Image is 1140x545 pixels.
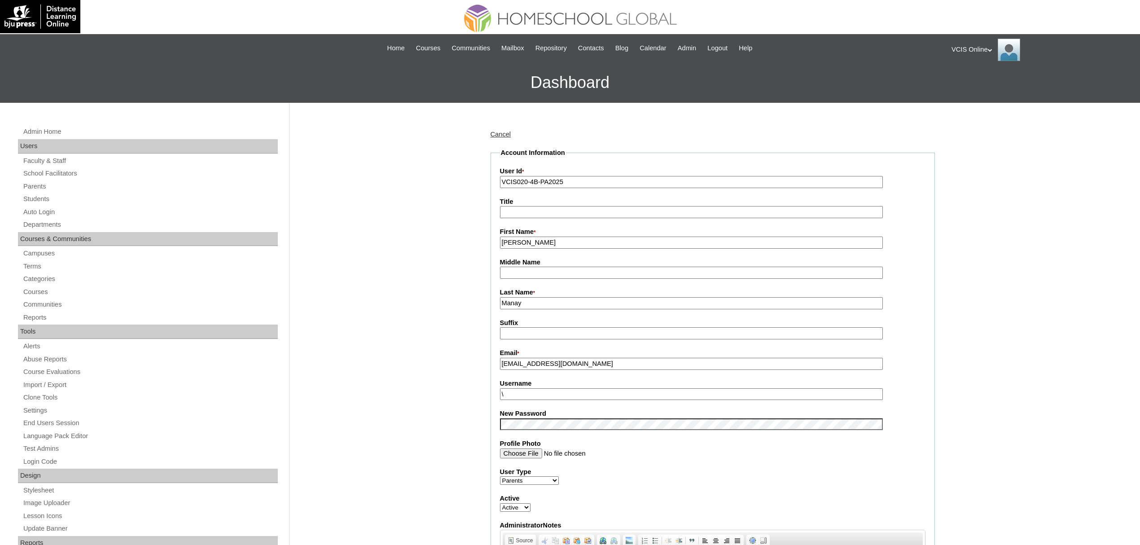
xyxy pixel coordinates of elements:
[22,312,278,323] a: Reports
[635,43,671,53] a: Calendar
[447,43,495,53] a: Communities
[416,43,441,53] span: Courses
[22,286,278,298] a: Courses
[22,443,278,454] a: Test Admins
[678,43,697,53] span: Admin
[574,43,609,53] a: Contacts
[22,341,278,352] a: Alerts
[22,405,278,416] a: Settings
[500,288,925,298] label: Last Name
[22,299,278,310] a: Communities
[22,510,278,522] a: Lesson Icons
[500,521,925,530] label: AdministratorNotes
[998,39,1020,61] img: VCIS Online Admin
[22,219,278,230] a: Departments
[500,379,925,388] label: Username
[497,43,529,53] a: Mailbox
[501,43,524,53] span: Mailbox
[611,43,633,53] a: Blog
[22,261,278,272] a: Terms
[22,181,278,192] a: Parents
[500,409,925,418] label: New Password
[18,325,278,339] div: Tools
[22,366,278,378] a: Course Evaluations
[18,139,278,154] div: Users
[22,354,278,365] a: Abuse Reports
[22,431,278,442] a: Language Pack Editor
[500,148,566,158] legend: Account Information
[734,43,757,53] a: Help
[500,318,925,328] label: Suffix
[615,43,628,53] span: Blog
[707,43,728,53] span: Logout
[500,494,925,503] label: Active
[22,485,278,496] a: Stylesheet
[22,126,278,137] a: Admin Home
[22,392,278,403] a: Clone Tools
[515,537,533,544] span: Source
[500,197,925,207] label: Title
[640,43,666,53] span: Calendar
[951,39,1131,61] div: VCIS Online
[531,43,571,53] a: Repository
[383,43,409,53] a: Home
[500,439,925,448] label: Profile Photo
[703,43,732,53] a: Logout
[500,258,925,267] label: Middle Name
[500,467,925,477] label: User Type
[22,523,278,534] a: Update Banner
[22,497,278,509] a: Image Uploader
[452,43,490,53] span: Communities
[22,248,278,259] a: Campuses
[22,379,278,391] a: Import / Export
[18,469,278,483] div: Design
[491,131,511,138] a: Cancel
[500,227,925,237] label: First Name
[4,62,1136,103] h3: Dashboard
[22,418,278,429] a: End Users Session
[4,4,76,29] img: logo-white.png
[739,43,752,53] span: Help
[412,43,445,53] a: Courses
[22,193,278,205] a: Students
[578,43,604,53] span: Contacts
[22,273,278,285] a: Categories
[22,456,278,467] a: Login Code
[22,168,278,179] a: School Facilitators
[22,207,278,218] a: Auto Login
[22,155,278,167] a: Faculty & Staff
[673,43,701,53] a: Admin
[18,232,278,246] div: Courses & Communities
[387,43,405,53] span: Home
[535,43,567,53] span: Repository
[500,348,925,358] label: Email
[500,167,925,176] label: User Id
